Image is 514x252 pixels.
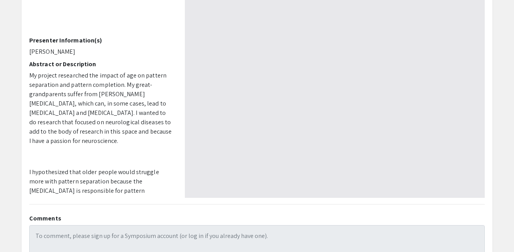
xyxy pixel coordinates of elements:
p: [PERSON_NAME] [29,47,173,56]
h2: Abstract or Description [29,60,173,68]
iframe: Chat [6,217,33,246]
h2: Comments [29,215,485,222]
p: My project researched the impact of age on pattern separation and pattern completion. My great-gr... [29,71,173,146]
h2: Presenter Information(s) [29,37,173,44]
